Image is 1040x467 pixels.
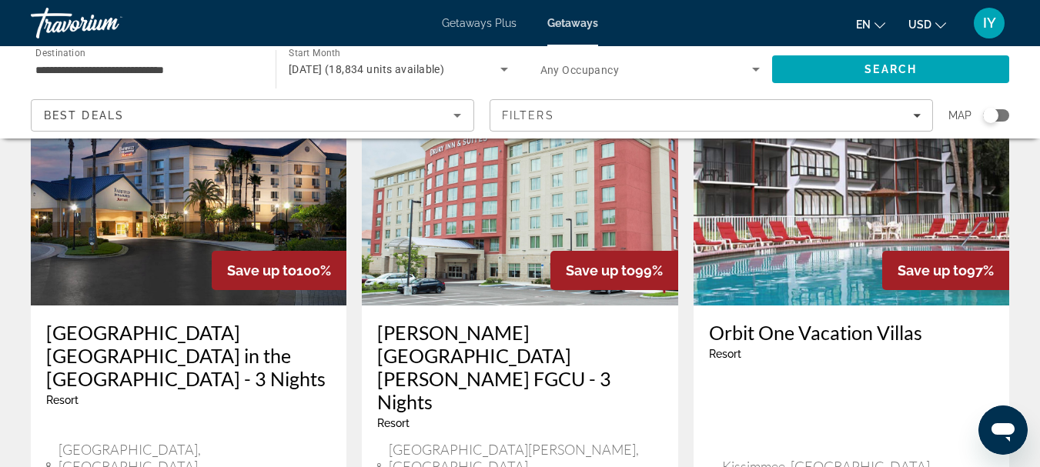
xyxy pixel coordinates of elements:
[948,105,971,126] span: Map
[289,63,445,75] span: [DATE] (18,834 units available)
[547,17,598,29] a: Getaways
[227,262,296,279] span: Save up to
[44,106,461,125] mat-select: Sort by
[983,15,996,31] span: IY
[566,262,635,279] span: Save up to
[908,18,931,31] span: USD
[694,59,1009,305] img: Orbit One Vacation Villas
[35,47,85,58] span: Destination
[550,251,678,290] div: 99%
[898,262,967,279] span: Save up to
[882,251,1009,290] div: 97%
[709,321,994,344] a: Orbit One Vacation Villas
[502,109,554,122] span: Filters
[377,417,410,429] span: Resort
[864,63,917,75] span: Search
[856,18,871,31] span: en
[969,7,1009,39] button: User Menu
[46,321,331,390] a: [GEOGRAPHIC_DATA] [GEOGRAPHIC_DATA] in the [GEOGRAPHIC_DATA] - 3 Nights
[540,64,620,76] span: Any Occupancy
[908,13,946,35] button: Change currency
[46,394,79,406] span: Resort
[31,59,346,305] img: Fairfield Inn & Suites Orlando Lake Buena Vista in the Marriott Village - 3 Nights
[362,59,677,305] img: Drury Inn & Suites Fort Myers Airport FGCU - 3 Nights
[709,348,741,360] span: Resort
[31,3,185,43] a: Travorium
[856,13,885,35] button: Change language
[35,61,256,79] input: Select destination
[289,48,340,58] span: Start Month
[772,55,1009,83] button: Search
[442,17,517,29] a: Getaways Plus
[377,321,662,413] a: [PERSON_NAME][GEOGRAPHIC_DATA][PERSON_NAME] FGCU - 3 Nights
[212,251,346,290] div: 100%
[978,405,1028,455] iframe: Button to launch messaging window
[490,99,933,132] button: Filters
[44,109,124,122] span: Best Deals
